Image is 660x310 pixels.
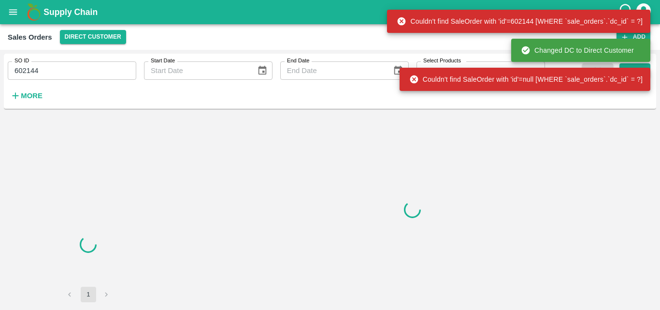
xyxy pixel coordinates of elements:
[24,2,43,22] img: logo
[287,57,309,65] label: End Date
[2,1,24,23] button: open drawer
[43,7,98,17] b: Supply Chain
[60,30,126,44] button: Select DC
[635,2,652,22] div: account of current user
[43,5,618,19] a: Supply Chain
[397,13,643,30] div: Couldn't find SaleOrder with 'id'=602144 [WHERE `sale_orders`.`dc_id` = ?]
[151,57,175,65] label: Start Date
[81,287,96,302] button: page 1
[253,61,272,80] button: Choose date
[280,61,386,80] input: End Date
[144,61,249,80] input: Start Date
[409,71,643,88] div: Couldn't find SaleOrder with 'id'=null [WHERE `sale_orders`.`dc_id` = ?]
[389,61,407,80] button: Choose date
[8,31,52,44] div: Sales Orders
[618,3,635,21] div: customer-support
[8,61,136,80] input: Enter SO ID
[61,287,116,302] nav: pagination navigation
[8,88,45,104] button: More
[21,92,43,100] strong: More
[521,42,634,59] div: Changed DC to Direct Customer
[423,57,461,65] label: Select Products
[14,57,29,65] label: SO ID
